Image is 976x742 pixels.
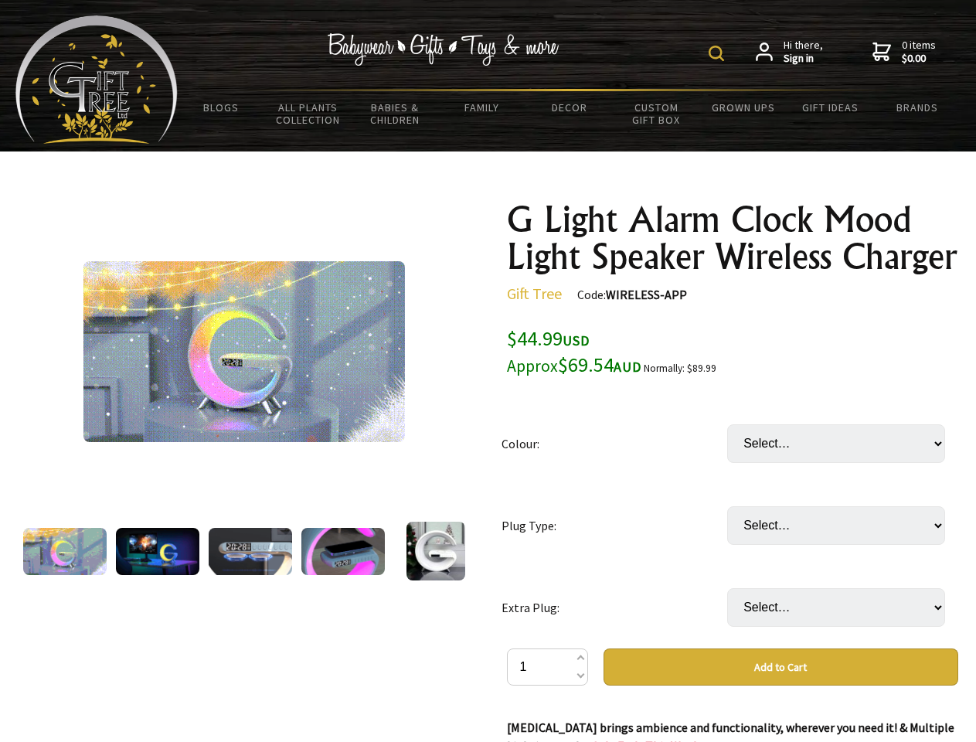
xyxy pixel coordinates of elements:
[116,528,199,575] img: G Light Alarm Clock Mood Light Speaker Wireless Charger
[902,52,936,66] strong: $0.00
[502,567,727,648] td: Extra Plug:
[756,39,823,66] a: Hi there,Sign in
[577,287,687,302] span: Code:
[507,201,958,275] h1: G Light Alarm Clock Mood Light Speaker Wireless Charger
[699,91,787,124] a: Grown Ups
[209,528,292,575] img: G Light Alarm Clock Mood Light Speaker Wireless Charger
[439,91,526,124] a: Family
[265,91,352,136] a: All Plants Collection
[784,39,823,66] span: Hi there,
[15,15,178,144] img: Babyware - Gifts - Toys and more...
[301,528,385,575] img: G Light Alarm Clock Mood Light Speaker Wireless Charger
[502,485,727,567] td: Plug Type:
[606,287,687,302] strong: WIRELESS-APP
[787,91,874,124] a: Gift Ideas
[507,325,641,377] span: $44.99 $69.54
[502,403,727,485] td: Colour:
[507,284,562,303] a: Gift Tree
[83,261,405,442] img: G Light Alarm Clock Mood Light Speaker Wireless Charger
[872,39,936,66] a: 0 items$0.00
[525,91,613,124] a: Decor
[352,91,439,136] a: Babies & Children
[709,46,724,61] img: product search
[406,522,465,580] img: G Light Alarm Clock Mood Light Speaker Wireless Charger
[604,648,958,686] button: Add to Cart
[23,528,107,575] img: G Light Alarm Clock Mood Light Speaker Wireless Charger
[644,362,716,375] small: Normally: $89.99
[902,38,936,66] span: 0 items
[178,91,265,124] a: BLOGS
[328,33,559,66] img: Babywear - Gifts - Toys & more
[614,358,641,376] span: AUD
[563,332,590,349] span: USD
[784,52,823,66] strong: Sign in
[874,91,961,124] a: Brands
[613,91,700,136] a: Custom Gift Box
[507,356,558,376] small: Approx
